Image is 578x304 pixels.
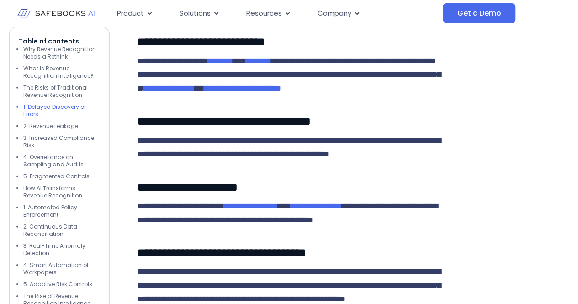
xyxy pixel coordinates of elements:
[318,8,351,19] span: Company
[23,84,100,99] li: The Risks of Traditional Revenue Recognition
[23,185,100,199] li: How AI Transforms Revenue Recognition
[23,46,100,60] li: Why Revenue Recognition Needs a Rethink
[180,8,211,19] span: Solutions
[23,103,100,118] li: 1. Delayed Discovery of Errors
[110,5,443,22] nav: Menu
[23,204,100,219] li: 1. Automated Policy Enforcement
[23,261,100,276] li: 4. Smart Automation of Workpapers
[246,8,282,19] span: Resources
[23,173,100,180] li: 5. Fragmented Controls
[23,123,100,130] li: 2. Revenue Leakage
[110,5,443,22] div: Menu Toggle
[19,37,100,46] p: Table of contents:
[457,9,501,18] span: Get a Demo
[23,134,100,149] li: 3. Increased Compliance Risk
[23,223,100,238] li: 2. Continuous Data Reconciliation
[23,242,100,257] li: 3. Real-Time Anomaly Detection
[443,3,515,23] a: Get a Demo
[23,154,100,168] li: 4. Overreliance on Sampling and Audits
[117,8,144,19] span: Product
[23,281,100,288] li: 5. Adaptive Risk Controls
[23,65,100,80] li: What Is Revenue Recognition Intelligence?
